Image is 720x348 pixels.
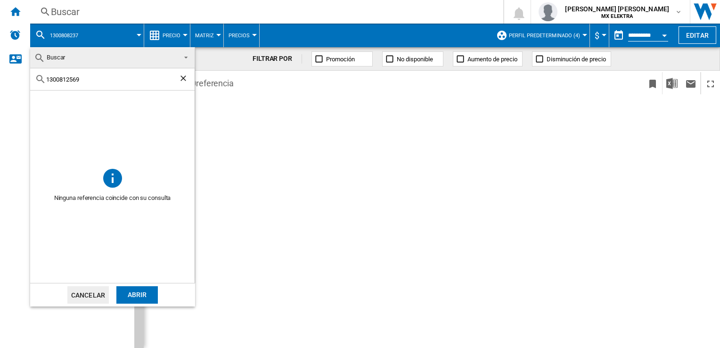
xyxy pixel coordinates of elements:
[47,54,65,61] span: Buscar
[67,286,109,304] button: Cancelar
[116,286,158,304] div: Abrir
[30,189,195,207] span: Ninguna referencia coincide con su consulta
[46,76,179,83] input: Buscar referencia
[179,74,190,85] ng-md-icon: Borrar búsqueda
